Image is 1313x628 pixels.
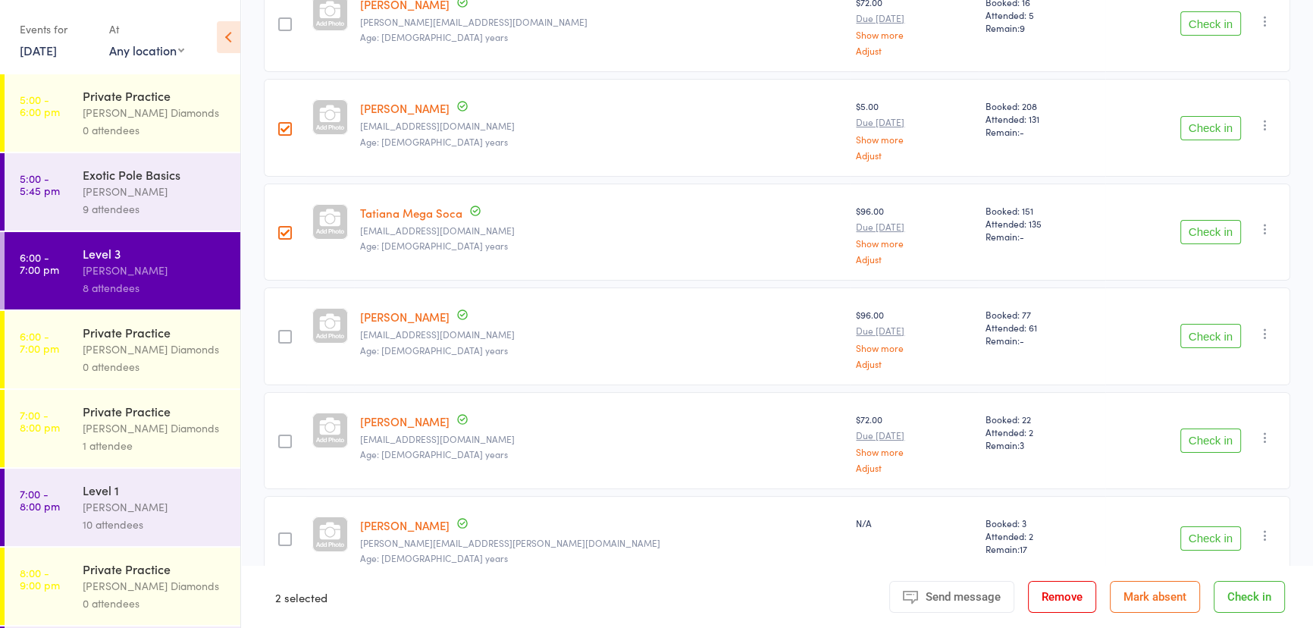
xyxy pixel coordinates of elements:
[985,230,1099,243] span: Remain:
[83,341,227,358] div: [PERSON_NAME] Diamonds
[856,150,973,160] a: Adjust
[985,413,1099,425] span: Booked: 22
[360,344,508,356] span: Age: [DEMOGRAPHIC_DATA] years
[856,430,973,441] small: Due [DATE]
[1180,220,1241,244] button: Check in
[20,93,60,118] time: 5:00 - 6:00 pm
[1180,116,1241,140] button: Check in
[360,30,508,43] span: Age: [DEMOGRAPHIC_DATA] years
[985,204,1099,217] span: Booked: 151
[856,463,973,473] a: Adjust
[985,529,1099,542] span: Attended: 2
[1019,438,1023,451] span: 3
[1019,334,1023,347] span: -
[83,166,227,183] div: Exotic Pole Basics
[1019,230,1023,243] span: -
[1180,11,1241,36] button: Check in
[5,232,240,309] a: 6:00 -7:00 pmLevel 3[PERSON_NAME]8 attendees
[1214,581,1285,613] button: Check in
[1110,581,1200,613] button: Mark absent
[83,245,227,262] div: Level 3
[83,262,227,279] div: [PERSON_NAME]
[360,100,450,116] a: [PERSON_NAME]
[20,42,57,58] a: [DATE]
[83,577,227,595] div: [PERSON_NAME] Diamonds
[83,437,227,454] div: 1 attendee
[856,308,973,368] div: $96.00
[1180,429,1241,453] button: Check in
[83,595,227,612] div: 0 attendees
[1180,324,1241,348] button: Check in
[83,516,227,533] div: 10 attendees
[360,538,845,548] small: peterson.brienna@gmail.com
[83,324,227,341] div: Private Practice
[360,121,845,131] small: Cindylouise90@hotmail.com
[360,329,845,340] small: melissamunozescobar@gmail.com
[20,172,60,196] time: 5:00 - 5:45 pm
[360,205,462,221] a: Tatiana Mega Soca
[20,567,60,591] time: 8:00 - 9:00 pm
[1019,542,1026,555] span: 17
[856,343,973,353] a: Show more
[20,409,60,433] time: 7:00 - 8:00 pm
[83,403,227,419] div: Private Practice
[856,221,973,232] small: Due [DATE]
[856,99,973,159] div: $5.00
[360,434,845,444] small: uminap1080@gmail.com
[985,321,1099,334] span: Attended: 61
[275,581,327,613] div: 2 selected
[926,590,1001,604] span: Send message
[5,390,240,467] a: 7:00 -8:00 pmPrivate Practice[PERSON_NAME] Diamonds1 attendee
[985,112,1099,125] span: Attended: 131
[20,17,94,42] div: Events for
[83,279,227,297] div: 8 attendees
[856,13,973,24] small: Due [DATE]
[856,413,973,473] div: $72.00
[1028,581,1096,613] button: Remove
[5,548,240,625] a: 8:00 -9:00 pmPrivate Practice[PERSON_NAME] Diamonds0 attendees
[856,30,973,39] a: Show more
[1019,125,1023,138] span: -
[985,125,1099,138] span: Remain:
[985,334,1099,347] span: Remain:
[985,542,1099,555] span: Remain:
[360,447,508,460] span: Age: [DEMOGRAPHIC_DATA] years
[83,419,227,437] div: [PERSON_NAME] Diamonds
[5,311,240,388] a: 6:00 -7:00 pmPrivate Practice[PERSON_NAME] Diamonds0 attendees
[5,153,240,231] a: 5:00 -5:45 pmExotic Pole Basics[PERSON_NAME]9 attendees
[985,438,1099,451] span: Remain:
[83,87,227,104] div: Private Practice
[20,251,59,275] time: 6:00 - 7:00 pm
[360,309,450,325] a: [PERSON_NAME]
[20,330,59,354] time: 6:00 - 7:00 pm
[20,488,60,512] time: 7:00 - 8:00 pm
[856,254,973,264] a: Adjust
[83,358,227,375] div: 0 attendees
[856,447,973,457] a: Show more
[360,551,508,564] span: Age: [DEMOGRAPHIC_DATA] years
[83,200,227,218] div: 9 attendees
[985,99,1099,112] span: Booked: 208
[889,581,1014,613] button: Send message
[856,238,973,248] a: Show more
[856,359,973,369] a: Adjust
[856,46,973,55] a: Adjust
[360,239,508,252] span: Age: [DEMOGRAPHIC_DATA] years
[5,469,240,546] a: 7:00 -8:00 pmLevel 1[PERSON_NAME]10 attendees
[83,482,227,498] div: Level 1
[360,135,508,148] span: Age: [DEMOGRAPHIC_DATA] years
[360,517,450,533] a: [PERSON_NAME]
[360,413,450,429] a: [PERSON_NAME]
[856,117,973,127] small: Due [DATE]
[83,498,227,516] div: [PERSON_NAME]
[1180,526,1241,551] button: Check in
[83,104,227,121] div: [PERSON_NAME] Diamonds
[856,204,973,264] div: $96.00
[856,517,973,529] div: N/A
[109,17,184,42] div: At
[985,308,1099,321] span: Booked: 77
[83,121,227,139] div: 0 attendees
[83,560,227,577] div: Private Practice
[985,517,1099,529] span: Booked: 3
[1019,21,1024,34] span: 9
